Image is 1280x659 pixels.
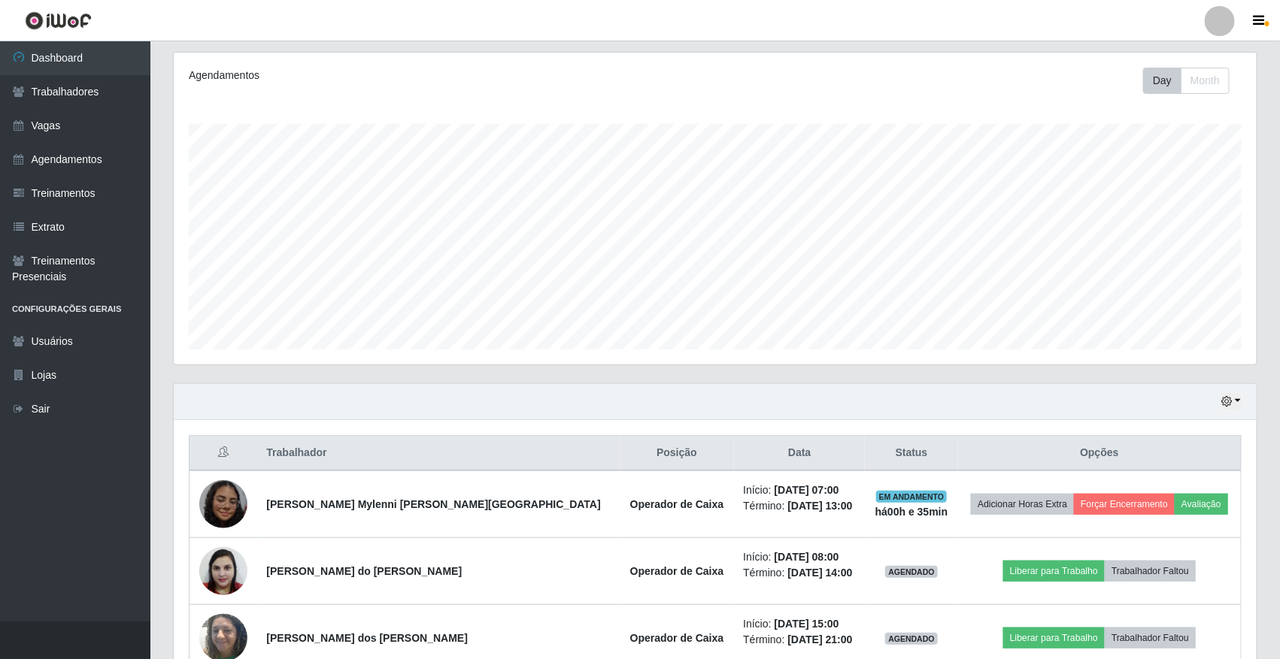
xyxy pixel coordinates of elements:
[25,11,92,30] img: CoreUI Logo
[1143,68,1181,94] button: Day
[775,551,839,563] time: [DATE] 08:00
[743,498,856,514] li: Término:
[787,633,852,645] time: [DATE] 21:00
[865,436,958,471] th: Status
[266,565,462,577] strong: [PERSON_NAME] do [PERSON_NAME]
[266,498,600,510] strong: [PERSON_NAME] Mylenni [PERSON_NAME][GEOGRAPHIC_DATA]
[199,539,247,603] img: 1682003136750.jpeg
[1181,68,1230,94] button: Month
[958,436,1241,471] th: Opções
[743,565,856,581] li: Término:
[787,500,852,512] time: [DATE] 13:00
[743,549,856,565] li: Início:
[199,480,247,528] img: 1742135666821.jpeg
[1105,561,1196,582] button: Trabalhador Faltou
[1143,68,1230,94] div: First group
[266,632,468,644] strong: [PERSON_NAME] dos [PERSON_NAME]
[734,436,865,471] th: Data
[257,436,619,471] th: Trabalhador
[1003,627,1105,648] button: Liberar para Trabalho
[775,484,839,496] time: [DATE] 07:00
[775,618,839,630] time: [DATE] 15:00
[1105,627,1196,648] button: Trabalhador Faltou
[630,632,724,644] strong: Operador de Caixa
[1003,561,1105,582] button: Liberar para Trabalho
[620,436,735,471] th: Posição
[743,632,856,648] li: Término:
[1074,494,1175,515] button: Forçar Encerramento
[885,566,938,578] span: AGENDADO
[876,491,948,503] span: EM ANDAMENTO
[875,506,948,518] strong: há 00 h e 35 min
[630,565,724,577] strong: Operador de Caixa
[189,68,614,83] div: Agendamentos
[787,567,852,579] time: [DATE] 14:00
[1143,68,1242,94] div: Toolbar with button groups
[971,494,1074,515] button: Adicionar Horas Extra
[885,633,938,645] span: AGENDADO
[743,482,856,498] li: Início:
[1175,494,1228,515] button: Avaliação
[743,616,856,632] li: Início:
[630,498,724,510] strong: Operador de Caixa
